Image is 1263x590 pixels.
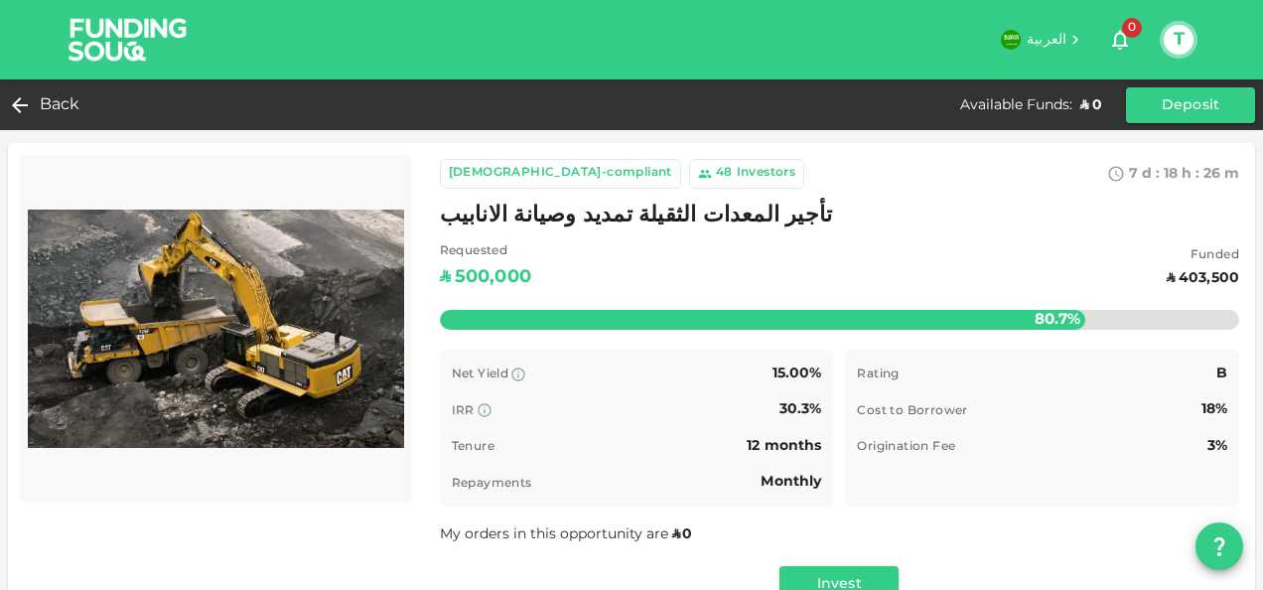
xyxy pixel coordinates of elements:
[737,164,796,184] div: Investors
[857,405,967,417] span: Cost to Borrower
[857,369,899,380] span: Rating
[761,475,821,489] span: Monthly
[1195,522,1243,570] button: question
[1167,246,1239,266] span: Funded
[1122,18,1142,38] span: 0
[1100,20,1140,60] button: 0
[452,369,509,380] span: Net Yield
[682,527,692,541] span: 0
[452,405,475,417] span: IRR
[1201,402,1227,416] span: 18%
[1164,25,1193,55] button: T
[1126,87,1255,123] button: Deposit
[960,95,1072,115] div: Available Funds :
[28,163,404,495] img: Marketplace Logo
[672,527,680,541] span: ʢ
[1182,167,1199,181] span: h :
[40,91,80,119] span: Back
[1207,439,1227,453] span: 3%
[1129,167,1138,181] span: 7
[1001,30,1021,50] img: flag-sa.b9a346574cdc8950dd34b50780441f57.svg
[1142,167,1160,181] span: d :
[747,439,821,453] span: 12 months
[1164,167,1178,181] span: 18
[449,164,672,184] div: [DEMOGRAPHIC_DATA]-compliant
[440,242,531,262] span: Requested
[1027,33,1066,47] span: العربية
[1080,95,1102,115] div: ʢ 0
[440,527,694,541] span: My orders in this opportunity are
[1216,367,1227,380] span: B
[452,478,532,490] span: Repayments
[772,367,822,380] span: 15.00%
[1203,167,1220,181] span: 26
[857,441,955,453] span: Origination Fee
[440,197,833,235] span: تأجير المعدات الثقيلة تمديد وصيانة الانابيب
[716,164,733,184] div: 48
[452,441,494,453] span: Tenure
[1224,167,1239,181] span: m
[779,402,822,416] span: 30.3%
